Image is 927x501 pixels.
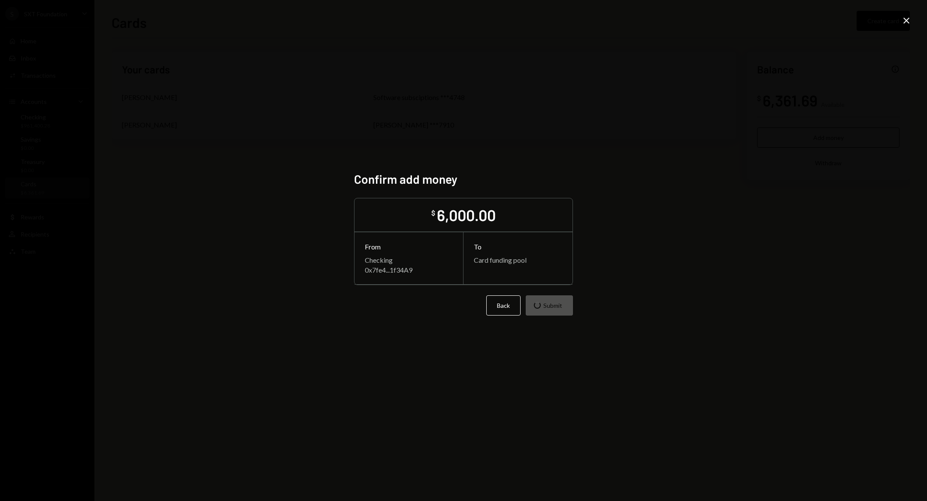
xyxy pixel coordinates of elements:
[354,171,573,188] h2: Confirm add money
[437,205,496,225] div: 6,000.00
[486,295,521,316] button: Back
[365,243,453,251] div: From
[365,256,453,264] div: Checking
[474,256,562,264] div: Card funding pool
[474,243,562,251] div: To
[431,209,435,217] div: $
[365,266,453,274] div: 0x7fe4...1f34A9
